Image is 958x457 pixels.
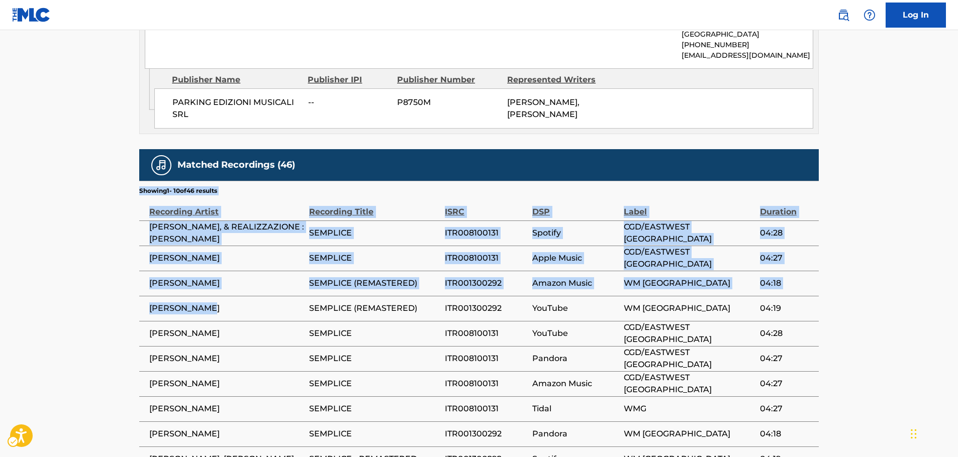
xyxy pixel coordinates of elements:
span: [PERSON_NAME], [PERSON_NAME] [507,97,580,119]
div: Label [624,195,754,218]
span: ITR008100131 [445,353,527,365]
span: ITR001300292 [445,277,527,289]
span: WMG [624,403,754,415]
span: SEMPLICE [309,227,440,239]
span: SEMPLICE [309,353,440,365]
img: MLC Logo [12,8,51,22]
div: Chat Widget [908,409,958,457]
span: CGD/EASTWEST [GEOGRAPHIC_DATA] [624,347,754,371]
div: Publisher IPI [308,74,390,86]
span: WM [GEOGRAPHIC_DATA] [624,277,754,289]
span: [PERSON_NAME] [149,353,304,365]
span: ITR008100131 [445,403,527,415]
span: Apple Music [532,252,619,264]
span: 04:27 [760,403,814,415]
span: [PERSON_NAME] [149,403,304,415]
span: SEMPLICE (REMASTERED) [309,277,440,289]
span: 04:19 [760,302,814,314]
span: 04:18 [760,428,814,440]
div: DSP [532,195,619,218]
img: Matched Recordings [155,159,167,171]
p: [EMAIL_ADDRESS][DOMAIN_NAME] [682,50,813,61]
span: [PERSON_NAME] [149,378,304,390]
span: Pandora [532,428,619,440]
span: [PERSON_NAME] [149,428,304,440]
h5: Matched Recordings (46) [177,159,295,171]
div: Represented Writers [507,74,610,86]
div: Drag [911,419,917,449]
span: [PERSON_NAME], & REALIZZAZIONE : [PERSON_NAME] [149,221,304,245]
span: ITR008100131 [445,327,527,339]
iframe: Hubspot Iframe [908,409,958,457]
div: Publisher Name [172,74,300,86]
a: Log In [886,3,946,28]
span: [PERSON_NAME] [149,327,304,339]
span: ITR008100131 [445,252,527,264]
span: Pandora [532,353,619,365]
span: Amazon Music [532,277,619,289]
img: help [864,9,876,21]
span: CGD/EASTWEST [GEOGRAPHIC_DATA] [624,246,754,270]
span: SEMPLICE [309,378,440,390]
span: 04:27 [760,378,814,390]
p: [PHONE_NUMBER] [682,40,813,50]
span: SEMPLICE [309,252,440,264]
span: ITR001300292 [445,428,527,440]
span: [PERSON_NAME] [149,252,304,264]
span: Amazon Music [532,378,619,390]
span: YouTube [532,327,619,339]
span: ITR008100131 [445,378,527,390]
span: ITR001300292 [445,302,527,314]
span: PARKING EDIZIONI MUSICALI SRL [172,96,301,121]
span: YouTube [532,302,619,314]
p: [GEOGRAPHIC_DATA] [682,29,813,40]
span: ITR008100131 [445,227,527,239]
span: SEMPLICE [309,403,440,415]
div: Recording Title [309,195,440,218]
div: Recording Artist [149,195,304,218]
div: Publisher Number [397,74,500,86]
span: Tidal [532,403,619,415]
span: SEMPLICE [309,428,440,440]
span: -- [308,96,390,108]
span: SEMPLICE (REMASTERED) [309,302,440,314]
span: 04:28 [760,327,814,339]
span: 04:18 [760,277,814,289]
div: ISRC [445,195,527,218]
span: WM [GEOGRAPHIC_DATA] [624,302,754,314]
span: CGD/EASTWEST [GEOGRAPHIC_DATA] [624,221,754,245]
span: 04:28 [760,227,814,239]
p: Showing 1 - 10 of 46 results [139,186,217,195]
span: CGD/EASTWEST [GEOGRAPHIC_DATA] [624,372,754,396]
span: Spotify [532,227,619,239]
span: SEMPLICE [309,327,440,339]
img: search [837,9,849,21]
span: [PERSON_NAME] [149,302,304,314]
span: [PERSON_NAME] [149,277,304,289]
span: CGD/EASTWEST [GEOGRAPHIC_DATA] [624,321,754,346]
span: P8750M [397,96,500,108]
span: 04:27 [760,353,814,365]
div: Duration [760,195,814,218]
span: WM [GEOGRAPHIC_DATA] [624,428,754,440]
span: 04:27 [760,252,814,264]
